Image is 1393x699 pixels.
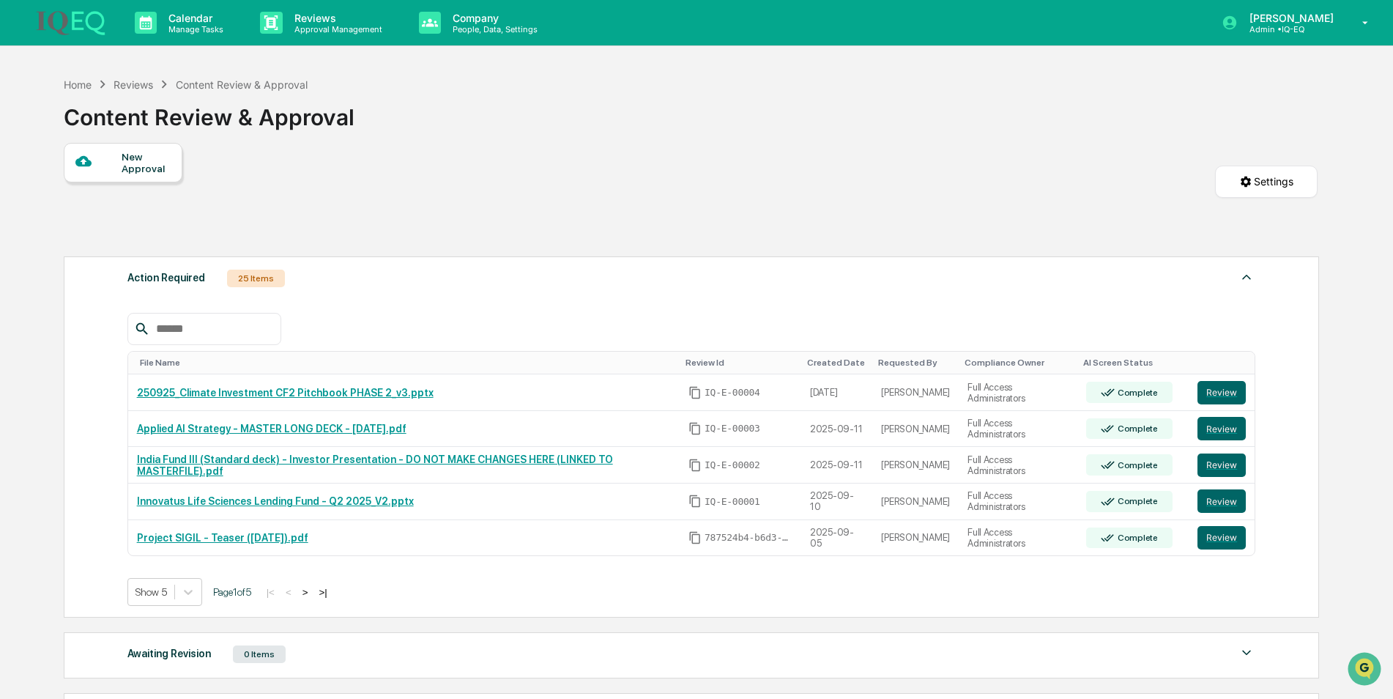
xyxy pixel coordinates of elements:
[15,31,267,54] p: How can we help?
[1115,388,1158,398] div: Complete
[1197,489,1246,513] button: Review
[50,127,185,138] div: We're available if you need us!
[872,484,959,520] td: [PERSON_NAME]
[878,358,953,368] div: Toggle SortBy
[64,78,92,91] div: Home
[262,586,279,599] button: |<
[688,422,702,435] span: Copy Id
[688,531,702,544] span: Copy Id
[1215,166,1318,198] button: Settings
[1197,454,1246,477] button: Review
[140,358,674,368] div: Toggle SortBy
[959,484,1077,520] td: Full Access Administrators
[9,207,98,233] a: 🔎Data Lookup
[100,179,187,205] a: 🗄️Attestations
[121,185,182,199] span: Attestations
[1238,12,1341,24] p: [PERSON_NAME]
[1238,644,1255,662] img: caret
[298,586,313,599] button: >
[705,532,792,544] span: 787524b4-b6d3-447b-a81d-18c32804b0a8
[29,185,94,199] span: Preclearance
[283,24,390,34] p: Approval Management
[1197,381,1246,404] button: Review
[1115,460,1158,470] div: Complete
[1238,24,1341,34] p: Admin • IQ-EQ
[137,387,434,399] a: 250925_Climate Investment CF2 Pitchbook PHASE 2_v3.pptx
[1238,268,1255,286] img: caret
[137,423,406,434] a: Applied AI Strategy - MASTER LONG DECK - [DATE].pdf
[688,459,702,472] span: Copy Id
[127,644,211,663] div: Awaiting Revision
[233,646,286,663] div: 0 Items
[705,459,760,471] span: IQ-E-00002
[15,186,26,198] div: 🖐️
[705,423,760,434] span: IQ-E-00003
[64,92,354,130] div: Content Review & Approval
[1115,533,1158,543] div: Complete
[15,112,41,138] img: 1746055101610-c473b297-6a78-478c-a979-82029cc54cd1
[283,12,390,24] p: Reviews
[1115,424,1158,434] div: Complete
[686,358,795,368] div: Toggle SortBy
[801,374,872,411] td: [DATE]
[227,270,285,287] div: 25 Items
[959,411,1077,448] td: Full Access Administrators
[146,248,177,259] span: Pylon
[965,358,1071,368] div: Toggle SortBy
[1200,358,1249,368] div: Toggle SortBy
[127,268,205,287] div: Action Required
[801,411,872,448] td: 2025-09-11
[872,374,959,411] td: [PERSON_NAME]
[959,374,1077,411] td: Full Access Administrators
[441,12,545,24] p: Company
[137,495,414,507] a: Innovatus Life Sciences Lending Fund - Q2 2025_V2.pptx
[1083,358,1183,368] div: Toggle SortBy
[807,358,866,368] div: Toggle SortBy
[1197,526,1246,550] button: Review
[114,78,153,91] div: Reviews
[122,151,171,174] div: New Approval
[959,447,1077,484] td: Full Access Administrators
[801,447,872,484] td: 2025-09-11
[801,484,872,520] td: 2025-09-10
[801,520,872,556] td: 2025-09-05
[249,116,267,134] button: Start new chat
[314,586,331,599] button: >|
[281,586,296,599] button: <
[688,495,702,508] span: Copy Id
[872,411,959,448] td: [PERSON_NAME]
[106,186,118,198] div: 🗄️
[15,214,26,226] div: 🔎
[9,179,100,205] a: 🖐️Preclearance
[176,78,308,91] div: Content Review & Approval
[1197,417,1246,440] button: Review
[705,387,760,399] span: IQ-E-00004
[213,586,251,598] span: Page 1 of 5
[137,532,308,544] a: Project SIGIL - Teaser ([DATE]).pdf
[103,248,177,259] a: Powered byPylon
[29,212,92,227] span: Data Lookup
[50,112,240,127] div: Start new chat
[1115,496,1158,506] div: Complete
[688,386,702,399] span: Copy Id
[1346,651,1386,690] iframe: Open customer support
[705,496,760,508] span: IQ-E-00001
[137,454,613,477] a: India Fund III (Standard deck) - Investor Presentation - DO NOT MAKE CHANGES HERE (LINKED TO MAST...
[959,520,1077,556] td: Full Access Administrators
[872,447,959,484] td: [PERSON_NAME]
[157,24,231,34] p: Manage Tasks
[35,10,105,35] img: logo
[872,520,959,556] td: [PERSON_NAME]
[157,12,231,24] p: Calendar
[441,24,545,34] p: People, Data, Settings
